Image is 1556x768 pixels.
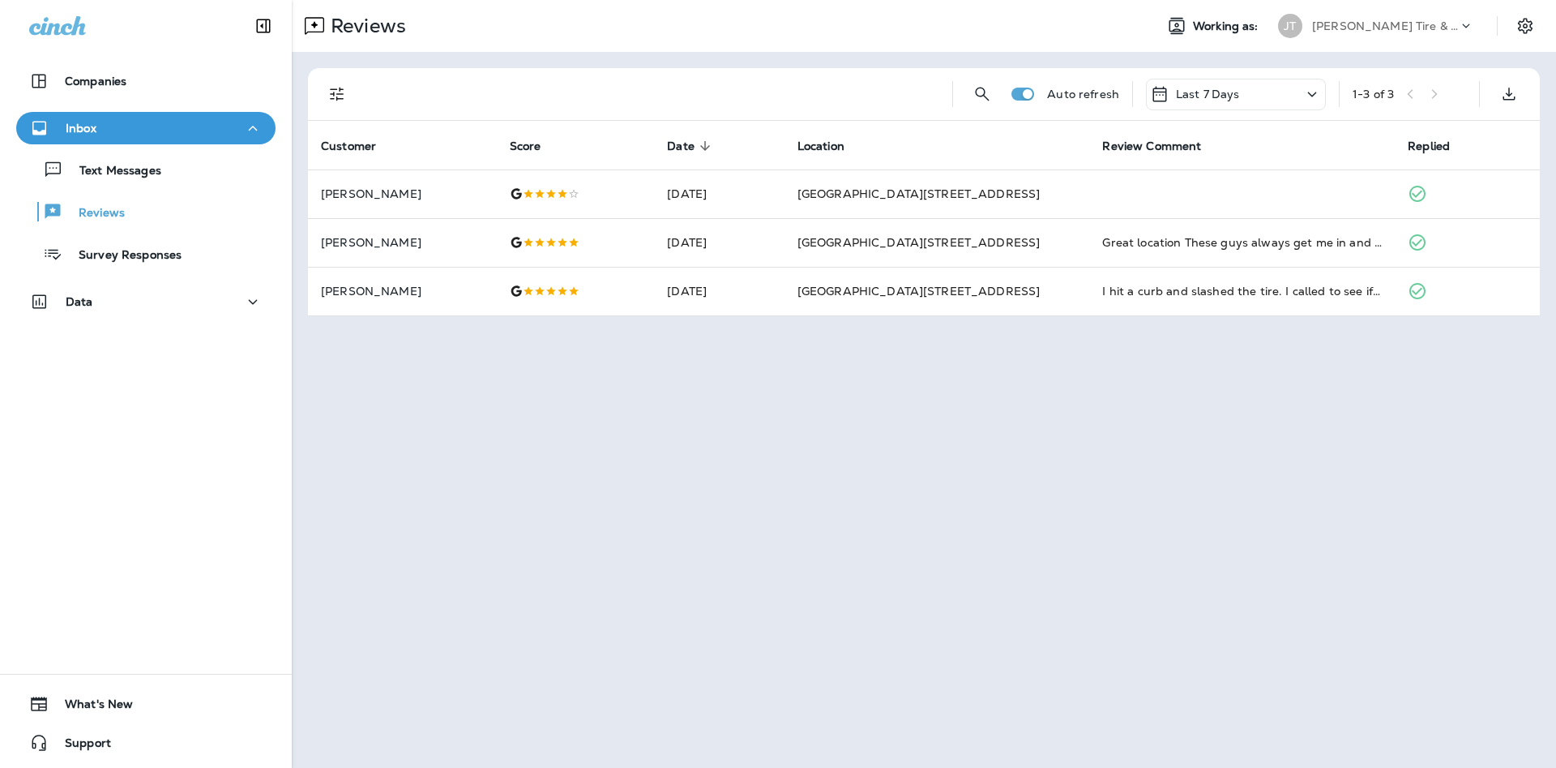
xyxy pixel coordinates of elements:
[49,736,111,756] span: Support
[1193,19,1262,33] span: Working as:
[63,164,161,179] p: Text Messages
[16,727,276,759] button: Support
[1408,139,1450,153] span: Replied
[1102,283,1382,299] div: I hit a curb and slashed the tire. I called to see if I could get in to get a new tire. They took...
[324,14,406,38] p: Reviews
[797,187,1041,201] span: [GEOGRAPHIC_DATA][STREET_ADDRESS]
[321,285,484,298] p: [PERSON_NAME]
[321,139,397,153] span: Customer
[654,267,784,315] td: [DATE]
[797,139,844,153] span: Location
[16,65,276,97] button: Companies
[49,697,133,717] span: What's New
[654,218,784,267] td: [DATE]
[510,139,562,153] span: Score
[1493,78,1525,110] button: Export as CSV
[16,237,276,271] button: Survey Responses
[667,139,716,153] span: Date
[65,75,126,88] p: Companies
[16,285,276,318] button: Data
[321,187,484,200] p: [PERSON_NAME]
[797,139,866,153] span: Location
[62,206,125,221] p: Reviews
[654,169,784,218] td: [DATE]
[1278,14,1302,38] div: JT
[16,112,276,144] button: Inbox
[16,688,276,720] button: What's New
[241,10,286,42] button: Collapse Sidebar
[966,78,998,110] button: Search Reviews
[1102,139,1201,153] span: Review Comment
[321,139,376,153] span: Customer
[1408,139,1471,153] span: Replied
[667,139,695,153] span: Date
[1511,11,1540,41] button: Settings
[797,235,1041,250] span: [GEOGRAPHIC_DATA][STREET_ADDRESS]
[510,139,541,153] span: Score
[1176,88,1240,101] p: Last 7 Days
[1353,88,1394,101] div: 1 - 3 of 3
[66,295,93,308] p: Data
[62,248,182,264] p: Survey Responses
[1102,139,1222,153] span: Review Comment
[66,122,96,135] p: Inbox
[321,78,353,110] button: Filters
[1102,234,1382,251] div: Great location These guys always get me in and out quick and deliver quality work Very easy to wo...
[16,195,276,229] button: Reviews
[16,152,276,187] button: Text Messages
[797,284,1041,298] span: [GEOGRAPHIC_DATA][STREET_ADDRESS]
[1312,19,1458,32] p: [PERSON_NAME] Tire & Auto
[1047,88,1119,101] p: Auto refresh
[321,236,484,249] p: [PERSON_NAME]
